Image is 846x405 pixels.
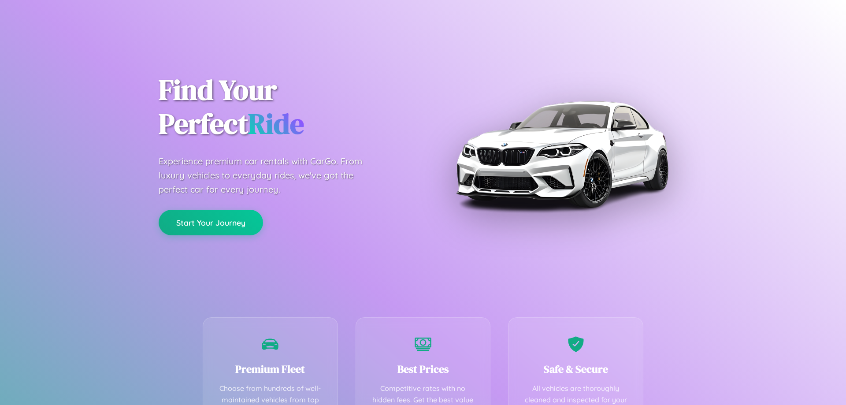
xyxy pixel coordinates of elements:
[216,362,324,376] h3: Premium Fleet
[522,362,630,376] h3: Safe & Secure
[248,104,304,143] span: Ride
[159,210,263,235] button: Start Your Journey
[369,362,477,376] h3: Best Prices
[159,73,410,141] h1: Find Your Perfect
[159,154,379,197] p: Experience premium car rentals with CarGo. From luxury vehicles to everyday rides, we've got the ...
[452,44,672,264] img: Premium BMW car rental vehicle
